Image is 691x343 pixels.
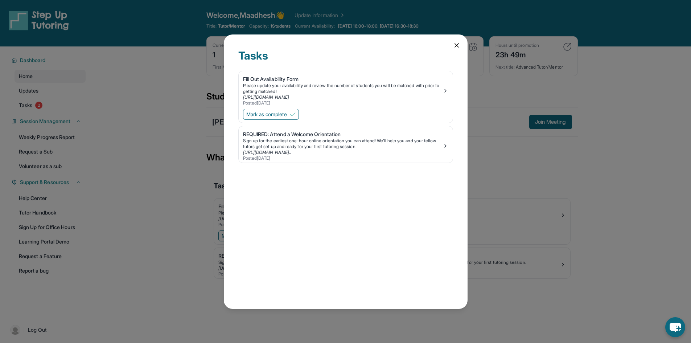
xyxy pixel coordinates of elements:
div: Please update your availability and review the number of students you will be matched with prior ... [243,83,443,94]
a: [URL][DOMAIN_NAME].. [243,150,291,155]
a: REQUIRED: Attend a Welcome OrientationSign up for the earliest one-hour online orientation you ca... [239,126,453,163]
div: Posted [DATE] [243,155,443,161]
img: Mark as complete [290,111,296,117]
button: chat-button [665,317,685,337]
button: Mark as complete [243,109,299,120]
div: REQUIRED: Attend a Welcome Orientation [243,131,443,138]
a: [URL][DOMAIN_NAME] [243,94,289,100]
div: Posted [DATE] [243,100,443,106]
div: Tasks [238,49,453,71]
div: Fill Out Availability Form [243,75,443,83]
div: Sign up for the earliest one-hour online orientation you can attend! We’ll help you and your fell... [243,138,443,150]
span: Mark as complete [246,111,287,118]
a: Fill Out Availability FormPlease update your availability and review the number of students you w... [239,71,453,107]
